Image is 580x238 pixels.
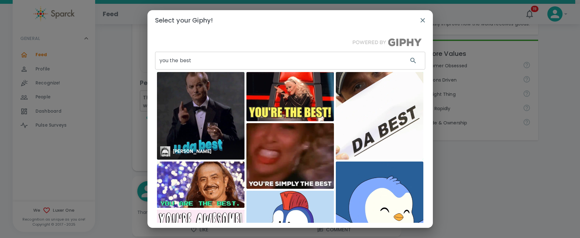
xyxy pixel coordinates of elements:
img: Youre The Best GIF [157,162,244,208]
img: Bill Murray Point GIF by Justin [157,72,244,160]
h2: Select your Giphy! [147,10,433,30]
img: Youre The Best Christina Aguilera GIF [246,72,334,121]
div: [PERSON_NAME] [173,148,212,155]
img: Youre The Best GIF by Rhino Records [246,123,334,189]
input: What do you want to search? [155,52,403,69]
img: Powered by GIPHY [349,38,425,47]
img: Thank You GIF by VCG Construction [336,72,423,160]
img: 80h.gif [160,146,170,156]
